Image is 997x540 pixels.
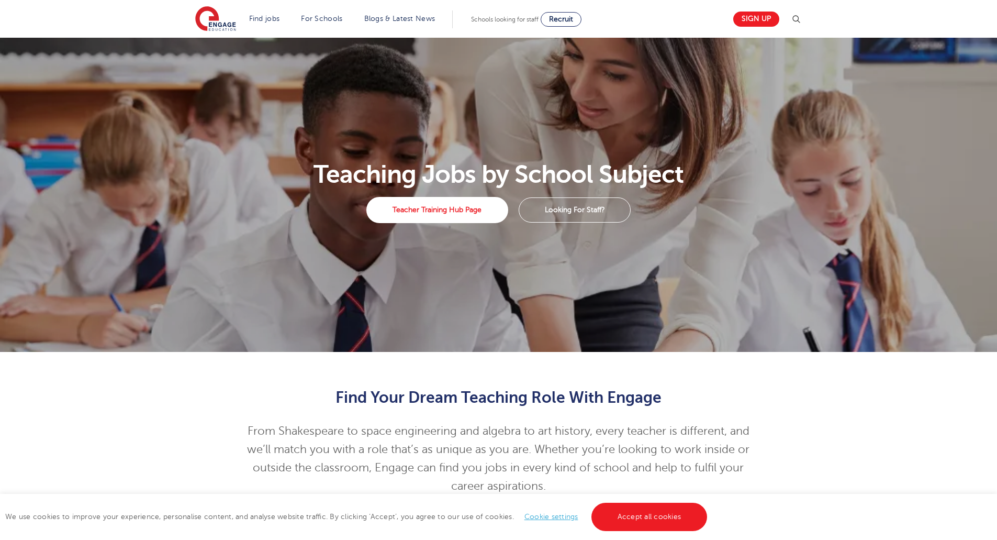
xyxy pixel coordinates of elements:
span: We use cookies to improve your experience, personalise content, and analyse website traffic. By c... [5,513,710,521]
h1: Teaching Jobs by School Subject [189,162,808,187]
a: Cookie settings [524,513,578,521]
a: Find jobs [249,15,280,23]
span: From Shakespeare to space engineering and algebra to art history, every teacher is different, and... [247,425,749,492]
h2: Find Your Dream Teaching Role With Engage [242,389,755,406]
a: Accept all cookies [591,503,708,531]
span: Schools looking for staff [471,16,539,23]
img: Engage Education [195,6,236,32]
a: Looking For Staff? [519,197,631,223]
a: Sign up [733,12,779,27]
span: Recruit [549,15,573,23]
a: Recruit [541,12,581,27]
a: Teacher Training Hub Page [366,197,508,223]
a: For Schools [301,15,342,23]
a: Blogs & Latest News [364,15,435,23]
